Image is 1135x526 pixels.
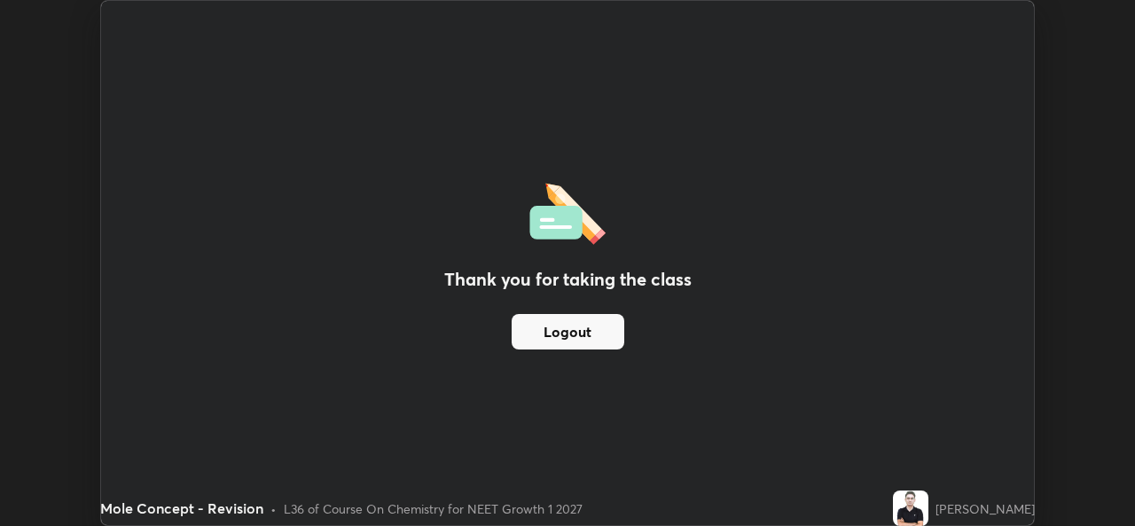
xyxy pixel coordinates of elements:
h2: Thank you for taking the class [444,266,692,293]
div: • [270,499,277,518]
img: offlineFeedback.1438e8b3.svg [529,177,606,245]
div: Mole Concept - Revision [100,498,263,519]
button: Logout [512,314,624,349]
div: [PERSON_NAME] [935,499,1035,518]
img: 07289581f5164c24b1d22cb8169adb0f.jpg [893,491,928,526]
div: L36 of Course On Chemistry for NEET Growth 1 2027 [284,499,583,518]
